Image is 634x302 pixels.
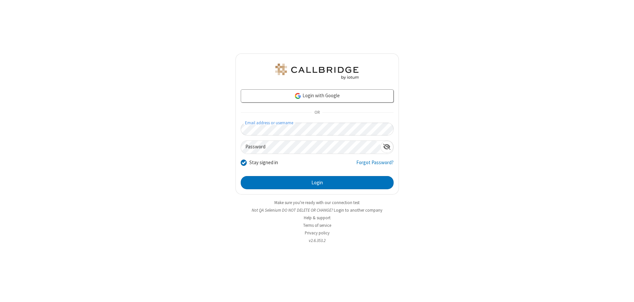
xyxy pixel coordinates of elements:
a: Help & support [304,215,331,221]
img: google-icon.png [294,92,301,100]
label: Stay signed in [249,159,278,166]
img: QA Selenium DO NOT DELETE OR CHANGE [274,64,360,79]
a: Privacy policy [305,230,330,236]
a: Make sure you're ready with our connection test [274,200,360,205]
button: Login [241,176,394,189]
a: Terms of service [303,223,331,228]
div: Show password [380,141,393,153]
input: Password [241,141,380,154]
button: Login to another company [334,207,382,213]
span: OR [312,108,322,117]
input: Email address or username [241,123,394,136]
a: Forgot Password? [356,159,394,171]
a: Login with Google [241,89,394,103]
li: Not QA Selenium DO NOT DELETE OR CHANGE? [235,207,399,213]
li: v2.6.353.2 [235,237,399,244]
